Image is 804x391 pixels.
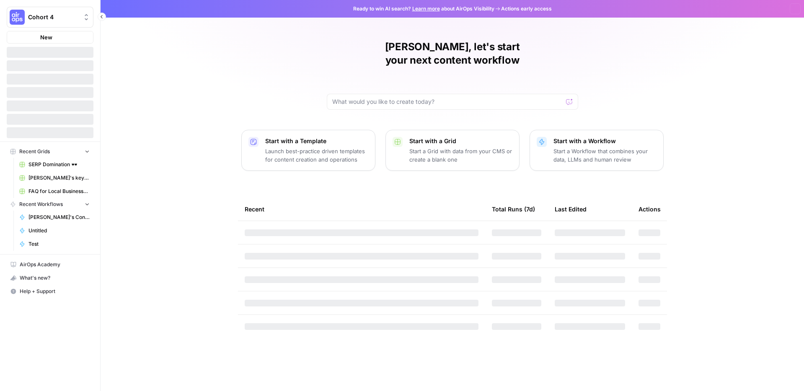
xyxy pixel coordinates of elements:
p: Start with a Grid [409,137,512,145]
button: What's new? [7,271,93,285]
p: Start a Workflow that combines your data, LLMs and human review [553,147,657,164]
a: [PERSON_NAME]'s Content Refresh: Flight Pages Workflow [16,211,93,224]
span: Ready to win AI search? about AirOps Visibility [353,5,494,13]
span: FAQ for Local Businesses Grid [28,188,90,195]
a: AirOps Academy [7,258,93,271]
p: Start a Grid with data from your CMS or create a blank one [409,147,512,164]
button: Start with a WorkflowStart a Workflow that combines your data, LLMs and human review [530,130,664,171]
input: What would you like to create today? [332,98,563,106]
button: Recent Workflows [7,198,93,211]
span: New [40,33,52,41]
a: Untitled [16,224,93,237]
span: Test [28,240,90,248]
img: Cohort 4 Logo [10,10,25,25]
span: Help + Support [20,288,90,295]
p: Start with a Template [265,137,368,145]
button: Recent Grids [7,145,93,158]
span: Actions early access [501,5,552,13]
span: AirOps Academy [20,261,90,268]
a: SERP Domination 🕶️ [16,158,93,171]
div: What's new? [7,272,93,284]
div: Actions [639,198,661,221]
span: Cohort 4 [28,13,79,21]
p: Launch best-practice driven templates for content creation and operations [265,147,368,164]
span: Untitled [28,227,90,234]
a: Test [16,237,93,251]
div: Total Runs (7d) [492,198,535,221]
span: SERP Domination 🕶️ [28,161,90,168]
span: Recent Grids [19,148,50,155]
a: FAQ for Local Businesses Grid [16,185,93,198]
button: Workspace: Cohort 4 [7,7,93,28]
p: Start with a Workflow [553,137,657,145]
button: Help + Support [7,285,93,298]
button: Start with a GridStart a Grid with data from your CMS or create a blank one [385,130,520,171]
span: [PERSON_NAME]'s keyword > Content Brief > Article Workflow [28,174,90,182]
div: Recent [245,198,478,221]
a: [PERSON_NAME]'s keyword > Content Brief > Article Workflow [16,171,93,185]
h1: [PERSON_NAME], let's start your next content workflow [327,40,578,67]
span: [PERSON_NAME]'s Content Refresh: Flight Pages Workflow [28,214,90,221]
div: Last Edited [555,198,587,221]
button: New [7,31,93,44]
button: Start with a TemplateLaunch best-practice driven templates for content creation and operations [241,130,375,171]
a: Learn more [412,5,440,12]
span: Recent Workflows [19,201,63,208]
